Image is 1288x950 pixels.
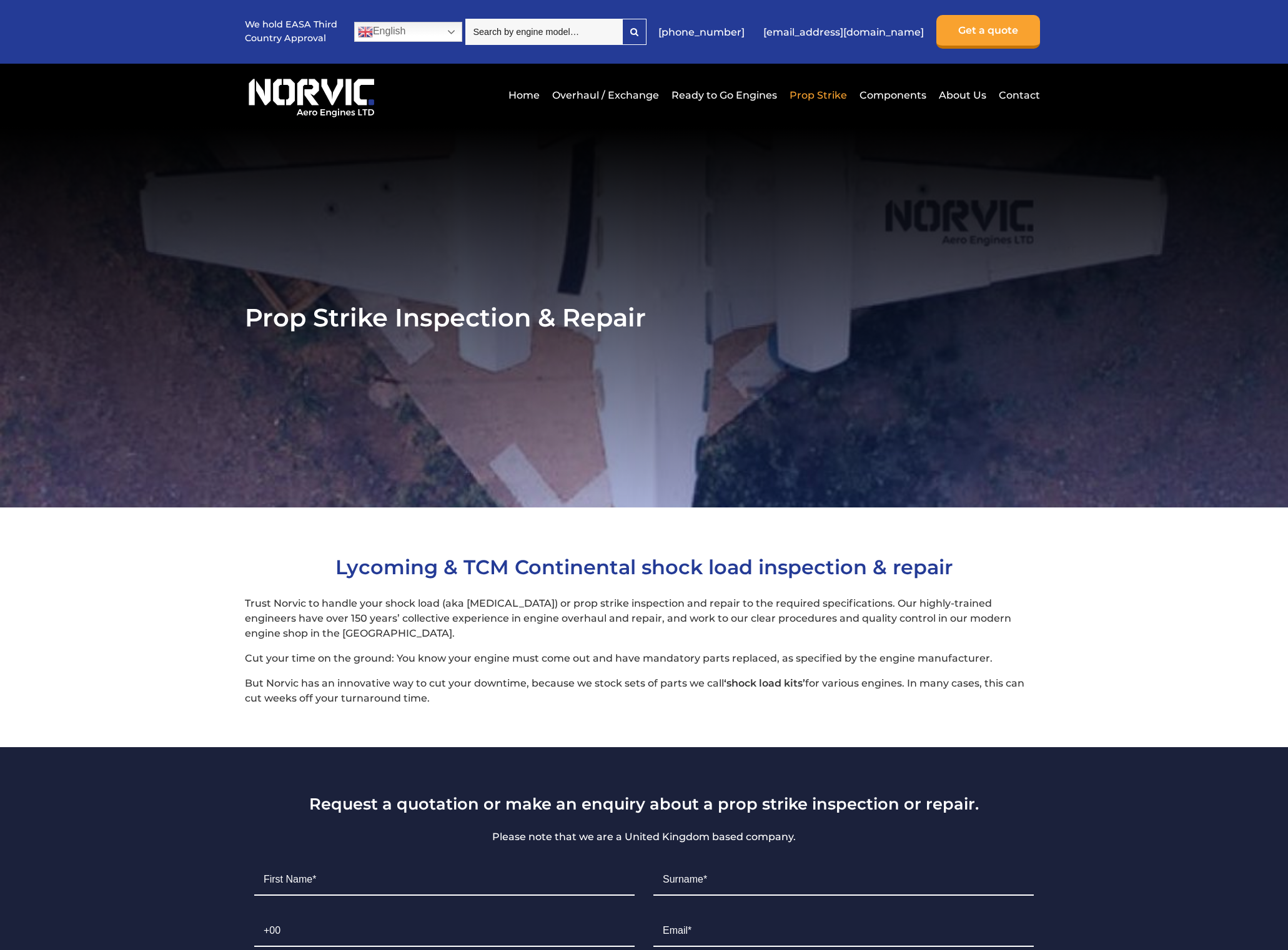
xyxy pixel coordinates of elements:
h1: Prop Strike Inspection & Repair [245,302,1043,333]
p: We hold EASA Third Country Approval [245,18,339,45]
input: Email* [653,916,1034,947]
img: en [358,24,373,39]
img: Norvic Aero Engines logo [245,73,378,118]
a: Overhaul / Exchange [549,80,662,110]
a: About Us [936,80,989,110]
input: Surname* [653,864,1034,896]
strong: ‘shock load kits’ [724,677,805,689]
a: Ready to Go Engines [668,80,780,110]
a: Home [505,80,543,110]
a: English [354,22,462,42]
a: [EMAIL_ADDRESS][DOMAIN_NAME] [757,17,930,47]
input: First Name* [254,864,635,896]
span: Lycoming & TCM Continental shock load inspection & repair [335,555,953,579]
p: Cut your time on the ground: You know your engine must come out and have mandatory parts replaced... [245,651,1043,666]
a: Contact [996,80,1040,110]
a: Get a quote [936,15,1040,49]
p: But Norvic has an innovative way to cut your downtime, because we stock sets of parts we call for... [245,676,1043,706]
input: +00 [254,916,635,947]
input: Search by engine model… [465,19,622,45]
a: [PHONE_NUMBER] [652,17,751,47]
p: Trust Norvic to handle your shock load (aka [MEDICAL_DATA]) or prop strike inspection and repair ... [245,596,1043,641]
a: Components [856,80,929,110]
p: Please note that we are a United Kingdom based company. [245,830,1043,845]
h3: Request a quotation or make an enquiry about a prop strike inspection or repair. [245,794,1043,813]
a: Prop Strike [786,80,850,110]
